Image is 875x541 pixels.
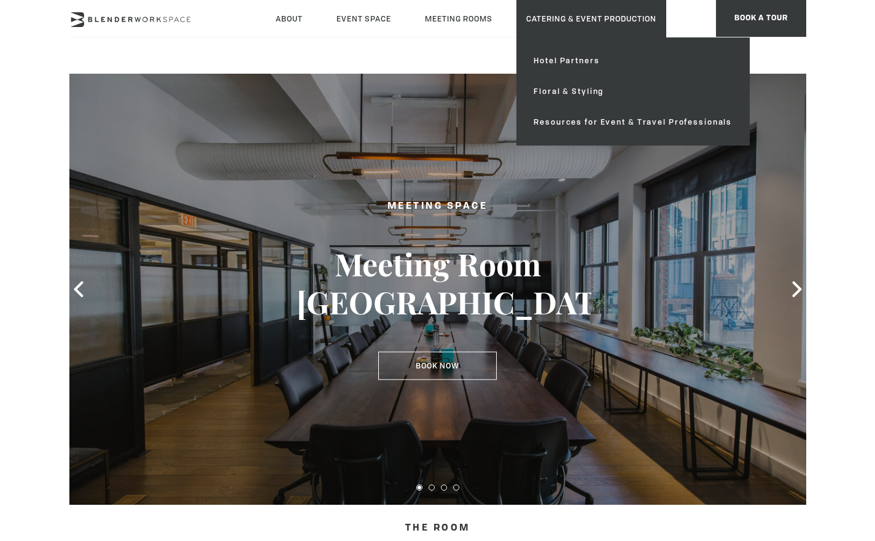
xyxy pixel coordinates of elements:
[69,517,806,540] h4: The Room
[814,482,875,541] iframe: Chat Widget
[378,352,497,380] a: Book Now
[524,107,742,138] a: Resources for Event & Travel Professionals
[297,199,579,214] h2: Meeting Space
[297,245,579,321] h3: Meeting Room [GEOGRAPHIC_DATA]
[524,45,742,76] a: Hotel Partners
[524,76,742,107] a: Floral & Styling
